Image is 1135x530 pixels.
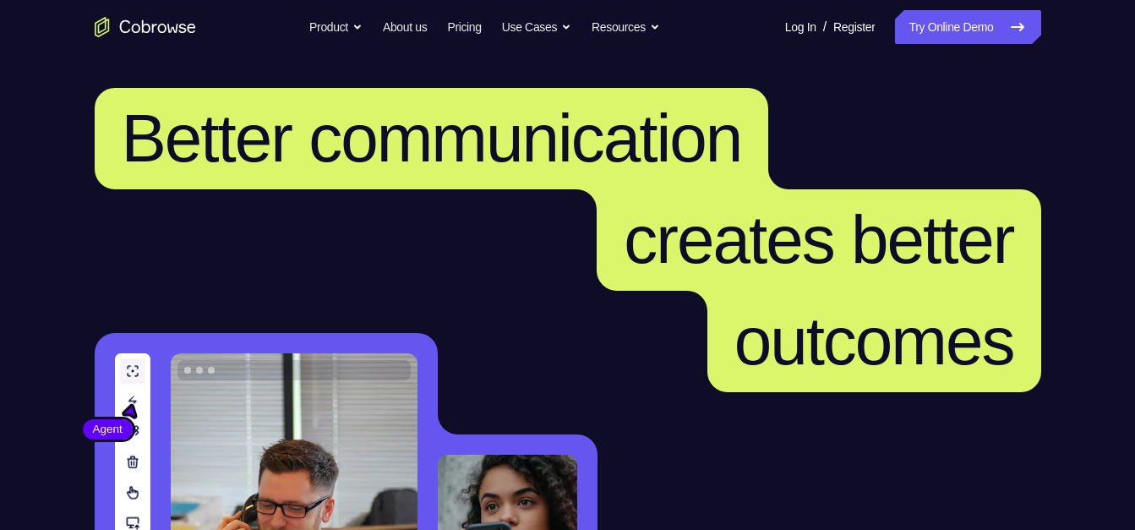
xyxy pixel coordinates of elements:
button: Resources [592,10,660,44]
a: About us [383,10,427,44]
button: Product [309,10,363,44]
a: Pricing [447,10,481,44]
a: Go to the home page [95,17,196,37]
a: Try Online Demo [895,10,1040,44]
span: Agent [83,421,133,438]
a: Log In [785,10,816,44]
span: creates better [624,202,1013,277]
span: outcomes [734,303,1014,379]
span: Better communication [122,101,742,176]
button: Use Cases [502,10,571,44]
span: / [823,17,827,37]
a: Register [833,10,875,44]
